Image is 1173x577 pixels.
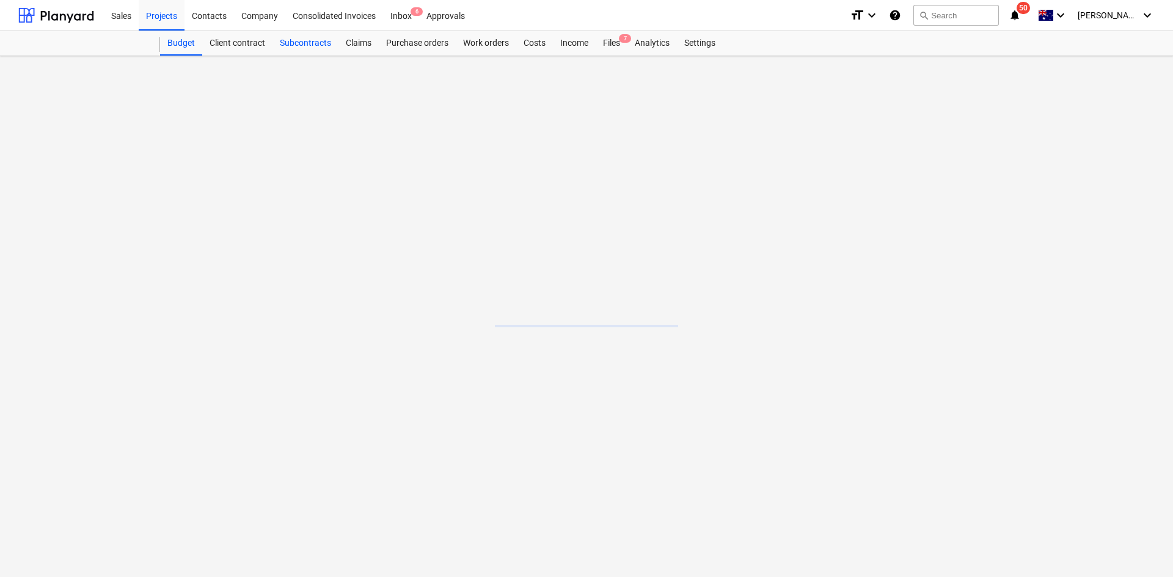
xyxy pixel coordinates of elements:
[160,31,202,56] a: Budget
[456,31,516,56] a: Work orders
[411,7,423,16] span: 6
[864,8,879,23] i: keyboard_arrow_down
[338,31,379,56] a: Claims
[553,31,596,56] a: Income
[272,31,338,56] a: Subcontracts
[889,8,901,23] i: Knowledge base
[1078,10,1139,20] span: [PERSON_NAME]
[1009,8,1021,23] i: notifications
[919,10,929,20] span: search
[1112,518,1173,577] iframe: Chat Widget
[627,31,677,56] a: Analytics
[202,31,272,56] a: Client contract
[596,31,627,56] div: Files
[677,31,723,56] a: Settings
[1140,8,1155,23] i: keyboard_arrow_down
[850,8,864,23] i: format_size
[516,31,553,56] a: Costs
[1053,8,1068,23] i: keyboard_arrow_down
[596,31,627,56] a: Files7
[913,5,999,26] button: Search
[379,31,456,56] a: Purchase orders
[1017,2,1030,14] span: 50
[619,34,631,43] span: 7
